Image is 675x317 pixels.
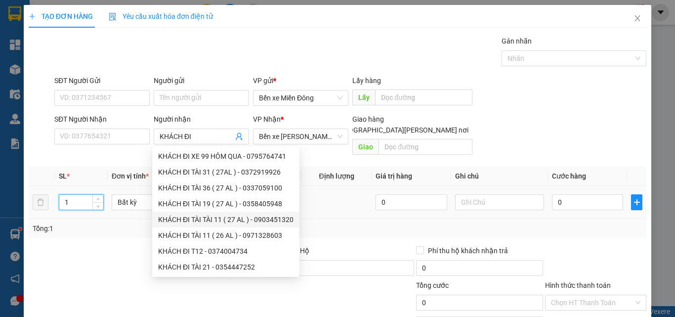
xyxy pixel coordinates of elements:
div: VP gửi [253,75,348,86]
input: Dọc đường [375,90,472,105]
label: Hình thức thanh toán [545,281,611,289]
div: KHÁCH ĐI TÀI 31 ( 27AL ) - 0372919926 [158,167,294,178]
span: Tổng cước [416,281,449,289]
span: down [95,203,101,209]
span: Giao hàng [352,115,384,123]
div: KHÁCH ĐI TÀI 36 ( 27 AL ) - 0337059100 [152,180,299,196]
div: KHÁCH ĐI TÀI 31 ( 27AL ) - 0372919926 [152,164,299,180]
span: Yêu cầu xuất hóa đơn điện tử [109,12,213,20]
div: KHÁCH ĐI XE 99 HÔM QUA - 0795764741 [152,148,299,164]
button: plus [631,194,642,210]
div: KHÁCH ĐI TÀI 21 - 0354447252 [158,262,294,272]
span: Đơn vị tính [112,172,149,180]
div: KHÁCH ĐI TÀI 11 ( 26 AL ) - 0971328603 [158,230,294,241]
span: Increase Value [92,195,103,202]
div: KHÁCH ĐI TÀI 11 ( 26 AL ) - 0971328603 [152,227,299,243]
span: plus [29,13,36,20]
li: VP Bến xe [PERSON_NAME][GEOGRAPHIC_DATA][PERSON_NAME] [68,53,131,97]
span: plus [632,198,642,206]
span: Giá trị hàng [376,172,412,180]
span: Bến xe Miền Đông [259,91,342,105]
div: Tổng: 1 [33,223,261,234]
input: 0 [376,194,447,210]
div: KHÁCH ĐI T12 - 0374004734 [152,243,299,259]
button: delete [33,194,48,210]
div: KHÁCH ĐI TÀI 21 - 0354447252 [152,259,299,275]
span: Giao [352,139,379,155]
span: user-add [235,133,243,140]
span: Định lượng [319,172,354,180]
li: Rạng Đông Buslines [5,5,143,42]
input: Dọc đường [379,139,472,155]
span: up [95,196,101,202]
button: Close [624,5,651,33]
div: KHÁCH ĐI T12 - 0374004734 [158,246,294,257]
div: KHÁCH ĐI TÀI 19 ( 27 AL ) - 0358405948 [158,198,294,209]
span: close [633,14,641,22]
span: VP Nhận [253,115,281,123]
li: VP Bến xe Miền Đông [5,53,68,75]
span: Bến xe Quảng Ngãi [259,129,342,144]
div: SĐT Người Gửi [54,75,150,86]
div: Người gửi [154,75,249,86]
span: Decrease Value [92,202,103,210]
input: Ghi Chú [455,194,544,210]
span: [GEOGRAPHIC_DATA][PERSON_NAME] nơi [334,125,472,136]
div: SĐT Người Nhận [54,114,150,125]
span: TẠO ĐƠN HÀNG [29,12,93,20]
span: Phí thu hộ khách nhận trả [424,245,512,256]
span: SL [59,172,67,180]
div: KHÁCH ĐI TÀI 19 ( 27 AL ) - 0358405948 [152,196,299,212]
th: Ghi chú [451,167,548,186]
div: KHÁCH ĐI TÀI TÀI 11 ( 27 AL ) - 0903451320 [152,212,299,227]
span: Bất kỳ [118,195,195,210]
div: Người nhận [154,114,249,125]
div: KHÁCH ĐI TÀI TÀI 11 ( 27 AL ) - 0903451320 [158,214,294,225]
span: Cước hàng [552,172,586,180]
span: Lấy [352,90,375,105]
img: icon [109,13,117,21]
div: KHÁCH ĐI XE 99 HÔM QUA - 0795764741 [158,151,294,162]
label: Gán nhãn [502,37,532,45]
div: KHÁCH ĐI TÀI 36 ( 27 AL ) - 0337059100 [158,182,294,193]
span: Lấy hàng [352,77,381,85]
